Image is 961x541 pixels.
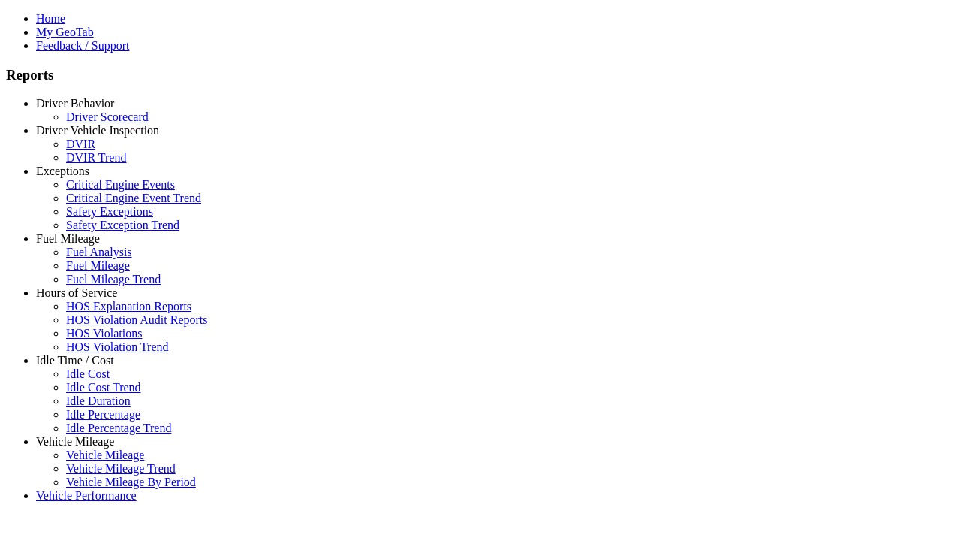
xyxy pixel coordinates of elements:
a: HOS Violations [66,327,142,340]
a: Vehicle Mileage [36,435,114,448]
a: Idle Percentage Trend [66,422,171,434]
a: My GeoTab [36,26,94,38]
a: Vehicle Mileage [66,449,144,461]
a: Idle Cost Trend [66,381,141,394]
a: DVIR Trend [66,151,126,164]
a: Fuel Mileage Trend [66,273,161,286]
a: Home [36,12,65,25]
a: HOS Violation Trend [66,340,169,353]
a: Critical Engine Events [66,178,175,191]
h3: Reports [6,67,955,83]
a: Vehicle Mileage By Period [66,476,196,488]
a: Safety Exception Trend [66,219,179,231]
a: Fuel Mileage [36,232,100,245]
a: Vehicle Mileage Trend [66,462,176,475]
a: HOS Explanation Reports [66,300,191,313]
a: Feedback / Support [36,39,129,52]
a: DVIR [66,138,95,150]
a: Driver Scorecard [66,110,149,123]
a: Vehicle Performance [36,489,137,502]
a: Fuel Mileage [66,259,130,272]
a: Safety Exceptions [66,205,153,218]
a: Fuel Analysis [66,246,132,258]
a: Idle Cost [66,367,110,380]
a: Critical Engine Event Trend [66,192,201,204]
a: Driver Vehicle Inspection [36,124,159,137]
a: Idle Percentage [66,408,140,421]
a: Hours of Service [36,286,117,299]
a: HOS Violation Audit Reports [66,313,208,326]
a: Driver Behavior [36,97,114,110]
a: Idle Time / Cost [36,354,114,367]
a: Exceptions [36,165,89,177]
a: Idle Duration [66,394,131,407]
